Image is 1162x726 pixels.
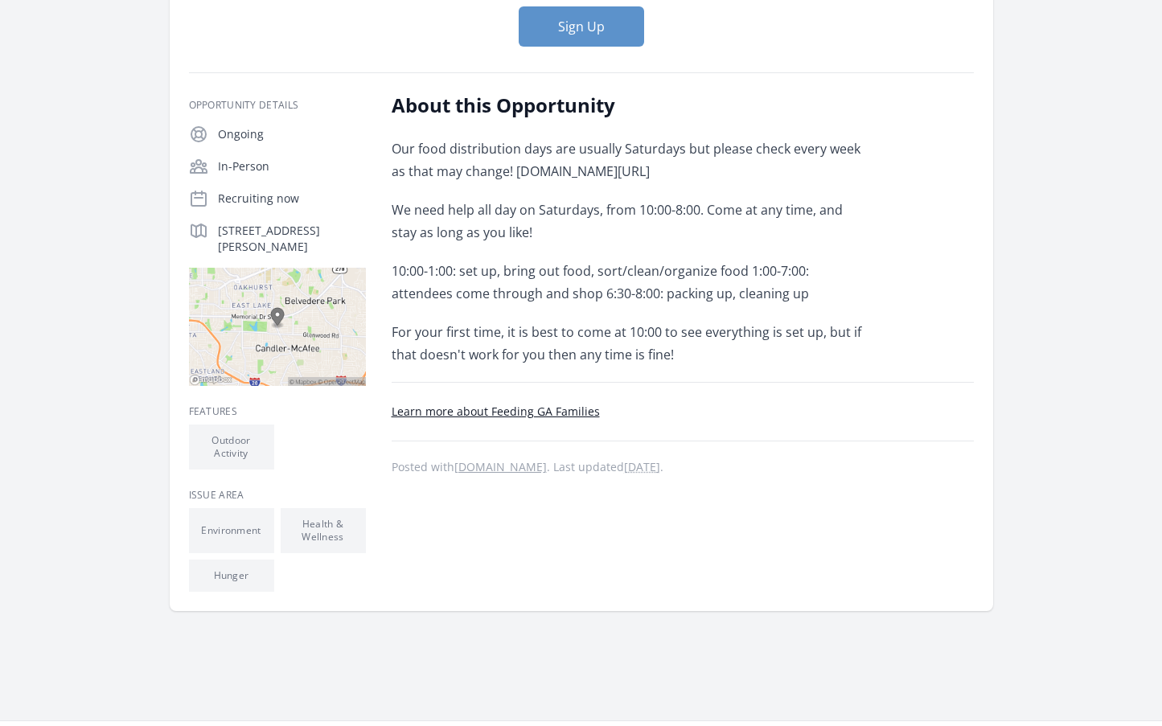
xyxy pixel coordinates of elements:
[189,508,274,553] li: Environment
[281,508,366,553] li: Health & Wellness
[392,137,862,183] p: Our food distribution days are usually Saturdays but please check every week as that may change! ...
[189,560,274,592] li: Hunger
[189,425,274,470] li: Outdoor Activity
[392,199,862,244] p: We need help all day on Saturdays, from 10:00-8:00. Come at any time, and stay as long as you like!
[218,191,366,207] p: Recruiting now
[189,489,366,502] h3: Issue area
[218,126,366,142] p: Ongoing
[392,404,600,419] a: Learn more about Feeding GA Families
[624,459,660,474] abbr: Thu, May 30, 2024 2:13 AM
[392,260,862,305] p: 10:00-1:00: set up, bring out food, sort/clean/organize food 1:00-7:00: attendees come through an...
[189,268,366,386] img: Map
[519,6,644,47] button: Sign Up
[392,461,974,474] p: Posted with . Last updated .
[218,223,366,255] p: [STREET_ADDRESS][PERSON_NAME]
[392,321,862,366] p: For your first time, it is best to come at 10:00 to see everything is set up, but if that doesn't...
[189,405,366,418] h3: Features
[392,92,862,118] h2: About this Opportunity
[218,158,366,174] p: In-Person
[189,99,366,112] h3: Opportunity Details
[454,459,547,474] a: [DOMAIN_NAME]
